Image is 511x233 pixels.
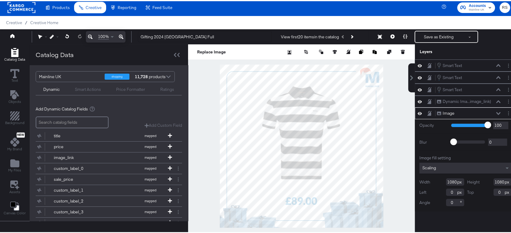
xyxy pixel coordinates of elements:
[17,132,25,136] span: New
[197,48,226,54] button: Replace Image
[422,164,436,169] span: Scaling
[4,209,26,214] span: Canvas Color
[36,162,182,173] div: custom_label_0mapped
[5,88,25,105] button: Add Text
[419,199,430,204] label: Angle
[54,143,98,148] div: price
[373,49,377,53] svg: Paste image
[36,173,182,184] div: sale_pricemapped
[5,156,25,174] button: Add Files
[7,145,22,150] span: My Brand
[419,178,430,184] label: Width
[2,109,28,126] button: Add Rectangle
[54,164,98,170] div: custom_label_0
[134,132,167,137] span: mapped
[36,105,88,111] span: Add Dynamic Catalog Fields
[467,178,480,184] label: Height
[36,184,174,194] button: custom_label_1mapped
[54,219,98,225] div: custom_label_4
[457,1,495,12] button: AccountsMainline UK
[54,132,98,138] div: title
[54,186,98,192] div: custom_label_1
[134,70,152,81] div: products
[287,49,291,53] svg: Remove background
[36,195,182,205] div: custom_label_2mapped
[437,61,462,68] button: Smart Text
[347,30,356,41] button: Next Product
[36,216,182,227] div: custom_label_4mapped
[98,33,109,38] span: 100%
[22,19,30,24] span: /
[54,154,98,159] div: image_link
[36,129,174,140] button: titlemapped
[36,184,182,194] div: custom_label_1mapped
[134,154,167,158] span: mapped
[419,138,447,144] label: Blur
[437,97,491,104] button: Dynamic Ima...image_link)
[36,140,174,151] button: pricemapped
[134,165,167,169] span: mapped
[359,48,365,54] button: Copy image
[39,70,100,81] div: Mainline UK
[437,73,462,80] button: Smart Text
[419,121,447,127] label: Opacity
[420,48,481,53] div: Layers
[36,49,74,58] div: Catalog Data
[443,97,491,103] div: Dynamic Ima...image_link)
[54,175,98,181] div: sale_price
[36,129,182,140] div: titlemapped
[7,66,23,84] button: Text
[105,72,129,78] div: shopping
[8,167,21,171] span: My Files
[36,206,182,216] div: custom_label_3mapped
[36,206,174,216] button: custom_label_3mapped
[134,198,167,202] span: mapped
[415,30,462,41] button: Save as Existing
[134,70,149,81] strong: 11,728
[86,4,102,9] span: Creative
[443,74,462,79] div: Smart Text
[502,3,508,10] span: RS
[145,121,182,127] button: Add Custom Field
[500,1,510,12] button: RS
[6,177,24,195] button: Assets
[134,219,167,224] span: mapped
[152,4,172,9] span: Feed Suite
[281,33,339,39] div: View first 20 items in the catalog
[4,130,26,152] button: NewMy Brand
[54,197,98,203] div: custom_label_2
[443,86,462,91] div: Smart Text
[11,77,18,82] span: Text
[4,56,25,61] span: Catalog Data
[36,216,174,227] button: custom_label_4mapped
[36,151,182,162] div: image_linkmapped
[443,62,462,67] div: Smart Text
[36,140,182,151] div: pricemapped
[8,98,21,103] span: Objects
[419,188,426,194] label: Left
[359,49,363,53] svg: Copy image
[373,48,379,54] button: Paste image
[6,19,22,24] span: Creative
[36,151,174,162] button: image_linkmapped
[52,4,70,9] span: Products
[36,115,109,127] input: Search catalog fields
[134,176,167,180] span: mapped
[43,85,60,91] div: Dynamic
[160,85,174,91] div: Ratings
[437,109,455,115] button: Image
[134,187,167,191] span: mapped
[443,109,454,115] div: Image
[36,173,174,184] button: sale_pricemapped
[30,19,58,24] a: Creative Home
[36,162,174,173] button: custom_label_0mapped
[134,143,167,148] span: mapped
[134,209,167,213] span: mapped
[469,6,486,11] span: Mainline UK
[437,85,462,92] button: Smart Text
[5,119,24,124] span: Background
[118,4,136,9] span: Reporting
[469,2,486,8] span: Accounts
